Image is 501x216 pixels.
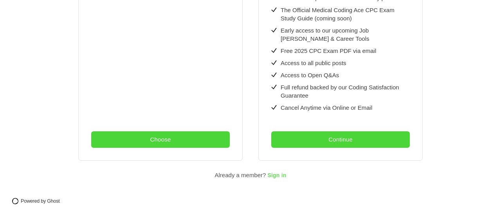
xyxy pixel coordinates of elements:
div: Free 2025 CPC Exam PDF via email [281,47,376,55]
button: Continue [271,131,410,148]
span: Sign in [267,172,286,179]
div: The Official Medical Coding Ace CPC Exam Study Guide (coming soon) [281,6,410,22]
div: Early access to our upcoming Job [PERSON_NAME] & Career Tools [281,26,410,43]
button: Sign in [267,170,286,181]
div: Access to all public posts [281,59,346,67]
div: Access to Open Q&As [281,71,339,79]
div: Already a member? [215,170,266,180]
div: Cancel Anytime via Online or Email [281,103,372,112]
a: Powered by Ghost [9,196,67,207]
button: Choose [91,131,230,148]
div: Full refund backed by our Coding Satisfaction Guarantee [281,83,410,100]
